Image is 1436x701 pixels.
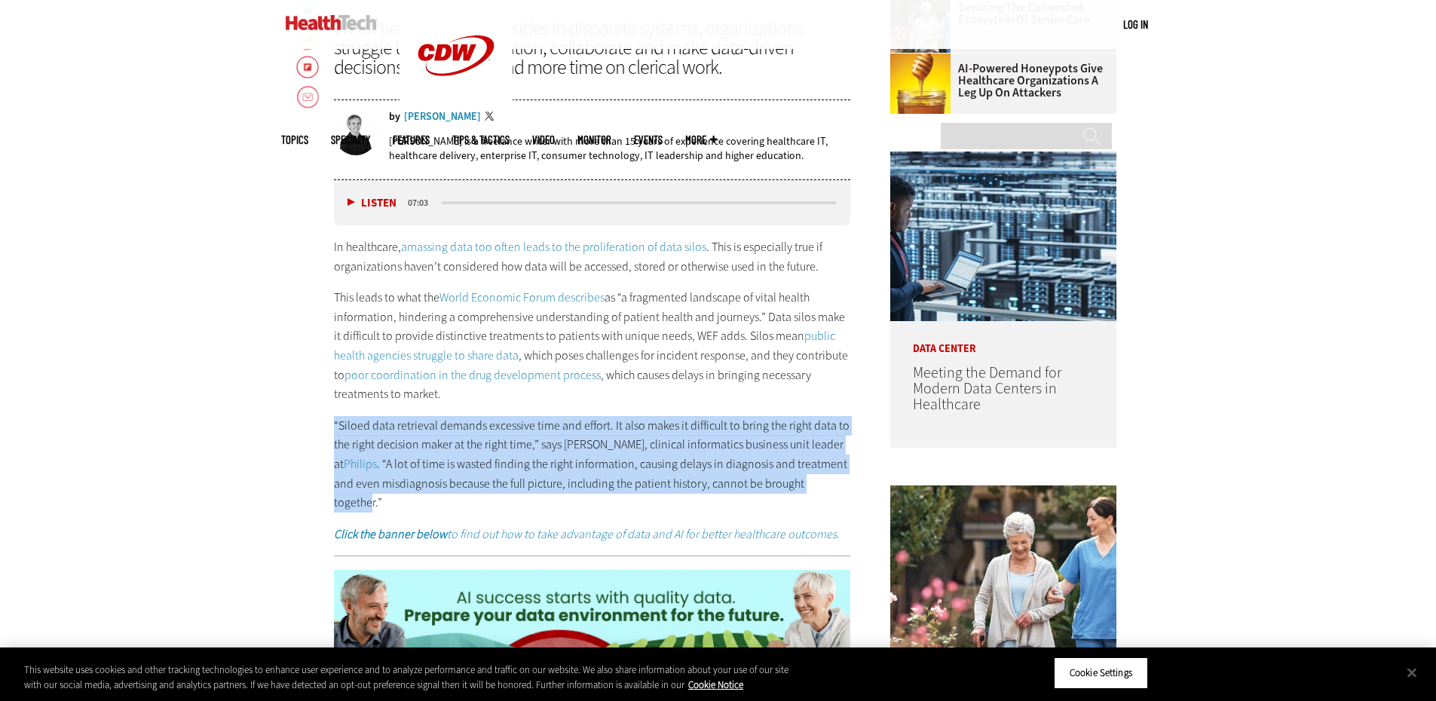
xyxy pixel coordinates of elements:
button: Close [1395,656,1428,689]
a: Click the banner belowto find out how to take advantage of data and AI for better healthcare outc... [334,526,840,542]
a: Meeting the Demand for Modern Data Centers in Healthcare [913,363,1061,415]
a: poor coordination in the drug development process [344,367,601,383]
p: This leads to what the as “a fragmented landscape of vital health information, hindering a compre... [334,288,851,404]
img: ht-dataandai-q125-animated-desktop [334,570,851,659]
p: In healthcare, . This is especially true if organizations haven’t considered how data will be acc... [334,237,851,276]
p: Data Center [890,321,1116,354]
a: Video [532,134,555,145]
a: Tips & Tactics [452,134,510,145]
span: Specialty [331,134,370,145]
button: Cookie Settings [1054,657,1148,689]
div: This website uses cookies and other tracking technologies to enhance user experience and to analy... [24,663,790,692]
img: nurse walks with senior woman through a garden [890,485,1116,655]
a: amassing data too often leads to the proliferation of data silos [401,239,706,255]
a: Features [393,134,430,145]
img: engineer with laptop overlooking data center [890,152,1116,321]
p: “Siloed data retrieval demands excessive time and effort. It also makes it difficult to bring the... [334,416,851,513]
strong: Click the banner below [334,526,447,542]
a: MonITor [577,134,611,145]
div: User menu [1123,17,1148,32]
a: Events [634,134,663,145]
a: Log in [1123,17,1148,31]
em: to find out how to take advantage of data and AI for better healthcare outcomes. [334,526,840,542]
button: Listen [348,197,397,209]
span: More [685,134,717,145]
a: More information about your privacy [688,678,743,691]
div: media player [334,180,851,225]
a: CDW [400,99,513,115]
a: Philips [344,456,377,472]
span: Topics [281,134,308,145]
a: World Economic Forum describes [439,289,605,305]
div: duration [406,196,439,210]
img: Home [286,15,377,30]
